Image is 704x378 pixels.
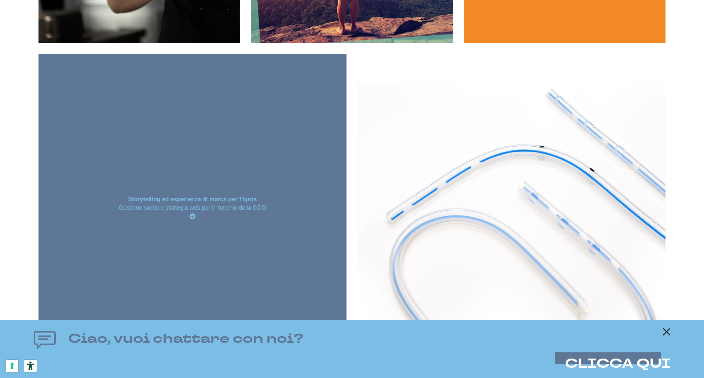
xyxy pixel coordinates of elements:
button: CLICCA QUI [565,357,671,371]
p: Gestione social e strategia web per il marchio della GDO [100,203,285,212]
a: Storytelling ed esperienza di marca per Tigros Gestione social e strategia web per il marchio del... [38,54,346,362]
h4: Ciao, vuoi chattare con noi? [68,330,304,348]
strong: Storytelling ed esperienza di marca per Tigros [128,196,257,202]
span: CLICCA QUI [565,355,671,373]
button: Le tue preferenze relative al consenso per le tecnologie di tracciamento [6,360,18,372]
button: Strumenti di accessibilità [24,360,37,372]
